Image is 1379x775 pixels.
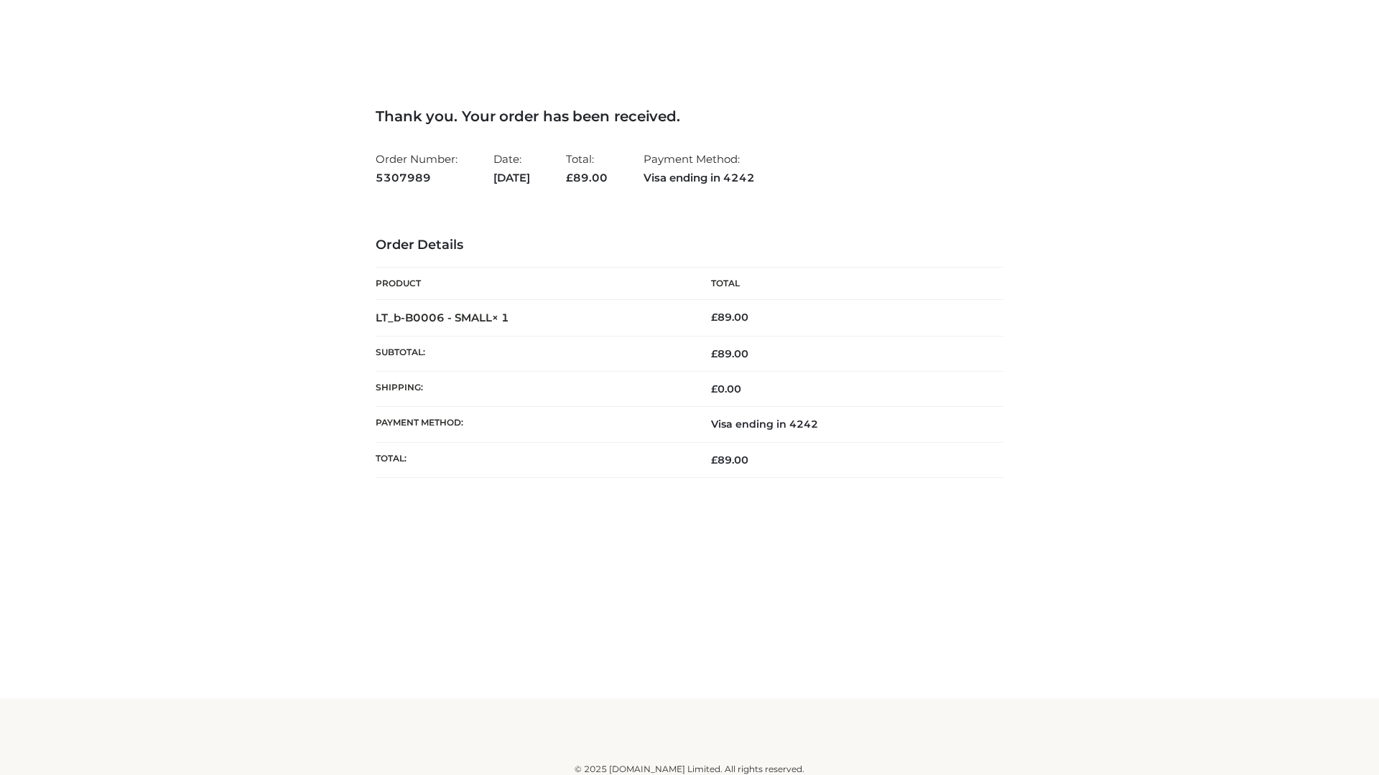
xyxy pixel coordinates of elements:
span: 89.00 [711,454,748,466]
strong: [DATE] [493,169,530,187]
strong: LT_b-B0006 - SMALL [376,311,509,324]
h3: Order Details [376,238,1003,253]
th: Subtotal: [376,336,689,371]
strong: × 1 [492,311,509,324]
span: £ [711,454,718,466]
span: £ [566,171,573,184]
span: £ [711,382,718,395]
bdi: 0.00 [711,382,741,395]
bdi: 89.00 [711,311,748,324]
li: Payment Method: [644,146,755,190]
th: Shipping: [376,372,689,407]
span: 89.00 [566,171,608,184]
td: Visa ending in 4242 [689,407,1003,442]
h3: Thank you. Your order has been received. [376,108,1003,125]
strong: 5307989 [376,169,458,187]
span: £ [711,311,718,324]
th: Total: [376,442,689,477]
span: 89.00 [711,347,748,360]
li: Date: [493,146,530,190]
th: Product [376,268,689,300]
th: Payment method: [376,407,689,442]
strong: Visa ending in 4242 [644,169,755,187]
th: Total [689,268,1003,300]
span: £ [711,347,718,360]
li: Order Number: [376,146,458,190]
li: Total: [566,146,608,190]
